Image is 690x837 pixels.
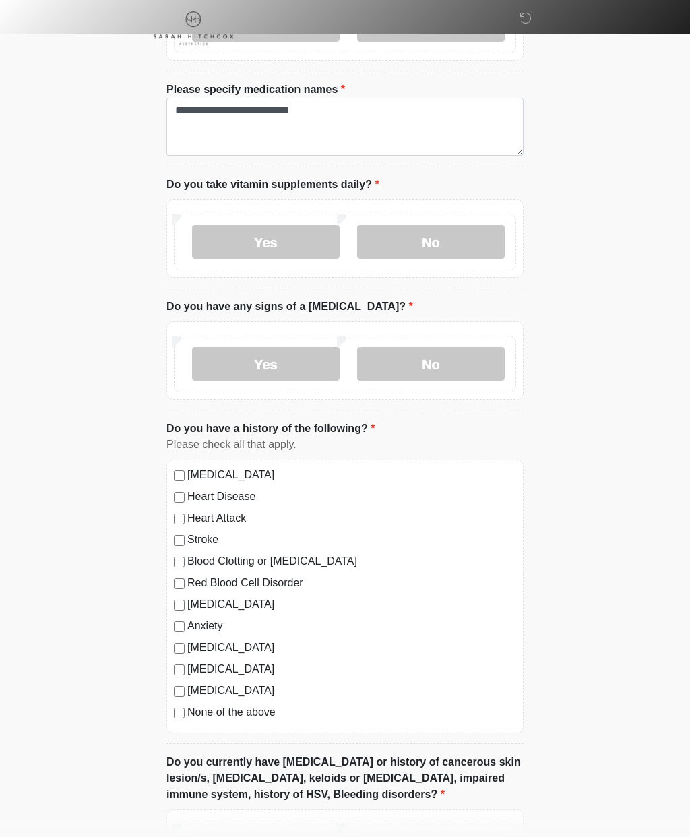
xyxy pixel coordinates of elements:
input: [MEDICAL_DATA] [174,644,185,654]
label: Please specify medication names [166,82,345,98]
input: [MEDICAL_DATA] [174,687,185,697]
label: Heart Disease [187,489,516,505]
img: Sarah Hitchcox Aesthetics Logo [153,10,234,46]
label: Do you have a history of the following? [166,421,375,437]
label: No [357,226,505,259]
input: Red Blood Cell Disorder [174,579,185,590]
input: Stroke [174,536,185,547]
label: Heart Attack [187,511,516,527]
label: None of the above [187,705,516,721]
label: Do you have any signs of a [MEDICAL_DATA]? [166,299,413,315]
label: Anxiety [187,619,516,635]
label: Yes [192,348,340,381]
div: Please check all that apply. [166,437,524,454]
input: [MEDICAL_DATA] [174,471,185,482]
input: Anxiety [174,622,185,633]
input: Blood Clotting or [MEDICAL_DATA] [174,557,185,568]
label: Do you take vitamin supplements daily? [166,177,379,193]
label: Blood Clotting or [MEDICAL_DATA] [187,554,516,570]
input: Heart Disease [174,493,185,503]
label: [MEDICAL_DATA] [187,640,516,656]
label: Stroke [187,532,516,549]
input: Heart Attack [174,514,185,525]
input: [MEDICAL_DATA] [174,665,185,676]
label: [MEDICAL_DATA] [187,468,516,484]
input: [MEDICAL_DATA] [174,600,185,611]
label: [MEDICAL_DATA] [187,597,516,613]
label: [MEDICAL_DATA] [187,662,516,678]
label: Do you currently have [MEDICAL_DATA] or history of cancerous skin lesion/s, [MEDICAL_DATA], keloi... [166,755,524,803]
label: [MEDICAL_DATA] [187,683,516,700]
label: Red Blood Cell Disorder [187,576,516,592]
label: No [357,348,505,381]
input: None of the above [174,708,185,719]
label: Yes [192,226,340,259]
